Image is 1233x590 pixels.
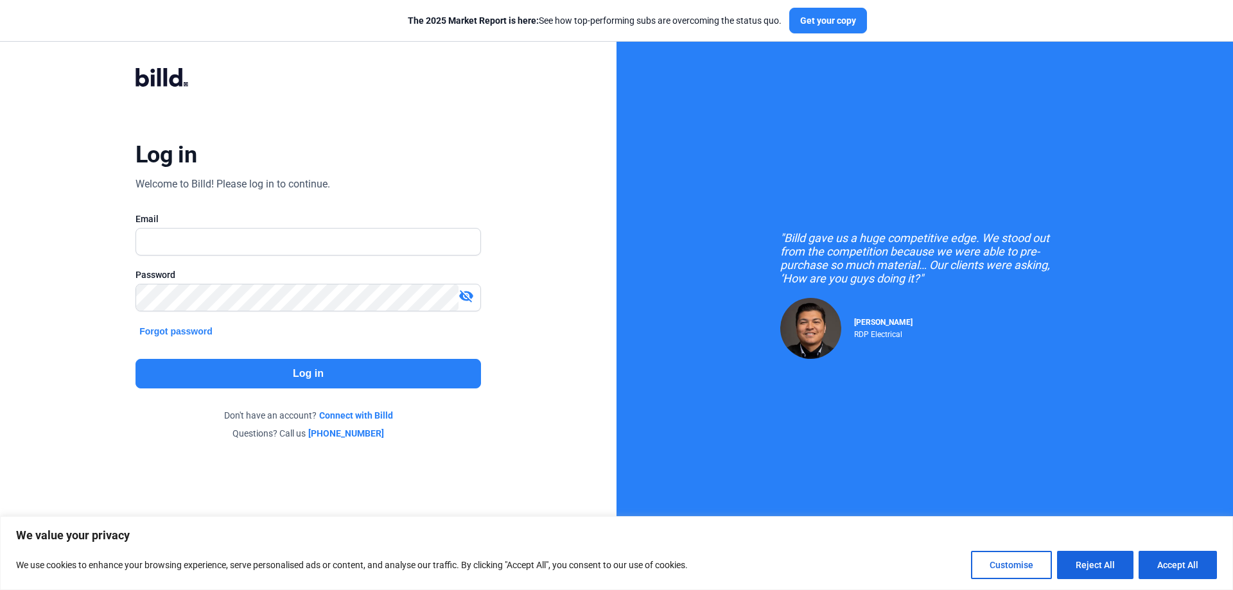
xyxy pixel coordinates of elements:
button: Get your copy [789,8,867,33]
img: Raul Pacheco [780,298,841,359]
button: Reject All [1057,551,1133,579]
div: RDP Electrical [854,327,913,339]
div: Questions? Call us [136,427,481,440]
div: See how top-performing subs are overcoming the status quo. [408,14,782,27]
button: Accept All [1139,551,1217,579]
span: The 2025 Market Report is here: [408,15,539,26]
a: Connect with Billd [319,409,393,422]
button: Log in [136,359,481,388]
button: Forgot password [136,324,216,338]
mat-icon: visibility_off [459,288,474,304]
div: Don't have an account? [136,409,481,422]
button: Customise [971,551,1052,579]
div: Welcome to Billd! Please log in to continue. [136,177,330,192]
a: [PHONE_NUMBER] [308,427,384,440]
div: Password [136,268,481,281]
div: Log in [136,141,197,169]
p: We value your privacy [16,528,1217,543]
div: Email [136,213,481,225]
p: We use cookies to enhance your browsing experience, serve personalised ads or content, and analys... [16,557,688,573]
span: [PERSON_NAME] [854,318,913,327]
div: "Billd gave us a huge competitive edge. We stood out from the competition because we were able to... [780,231,1069,285]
